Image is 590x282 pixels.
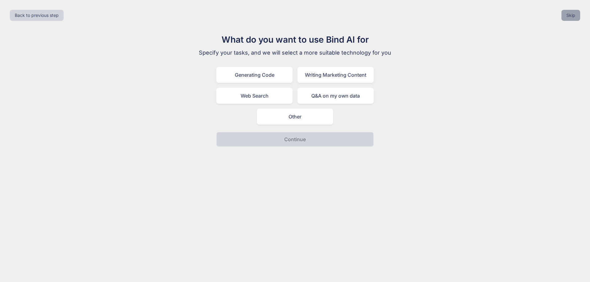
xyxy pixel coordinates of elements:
div: Q&A on my own data [297,88,374,104]
p: Continue [284,136,306,143]
button: Skip [561,10,580,21]
button: Continue [216,132,374,147]
p: Specify your tasks, and we will select a more suitable technology for you [192,48,398,57]
button: Back to previous step [10,10,64,21]
div: Writing Marketing Content [297,67,374,83]
h1: What do you want to use Bind AI for [192,33,398,46]
div: Generating Code [216,67,293,83]
div: Other [257,109,333,125]
div: Web Search [216,88,293,104]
